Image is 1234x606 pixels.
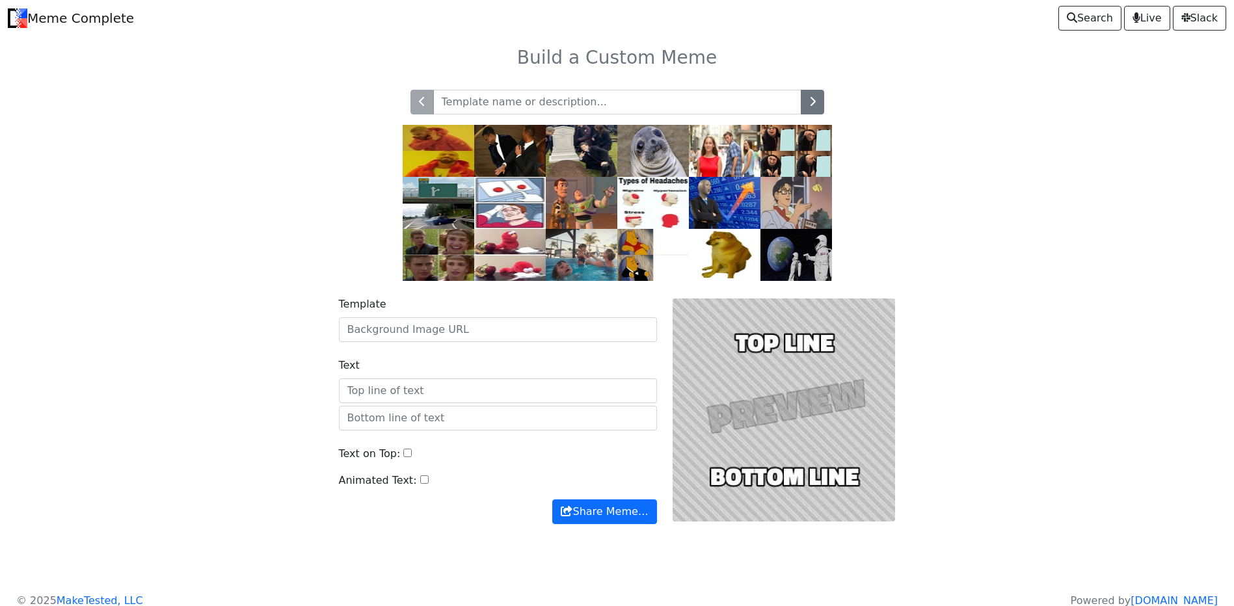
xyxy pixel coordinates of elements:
img: pigeon.jpg [760,177,832,229]
a: Slack [1173,6,1226,31]
label: Text on Top: [339,446,401,462]
label: Text [339,358,360,373]
img: db.jpg [689,125,760,177]
button: Share Meme… [552,499,656,524]
img: exit.jpg [403,177,474,229]
img: cheems.jpg [689,229,760,281]
span: Slack [1181,10,1218,26]
img: ds.jpg [474,177,546,229]
img: stonks.jpg [689,177,760,229]
img: pool.jpg [546,229,617,281]
input: Template name or description... [433,90,801,114]
a: Search [1058,6,1121,31]
img: gru.jpg [760,125,832,177]
label: Animated Text: [339,473,417,488]
img: headaches.jpg [617,177,689,229]
img: pooh.jpg [617,229,689,281]
h3: Build a Custom Meme [196,47,1039,69]
a: Meme Complete [8,5,134,31]
img: drake.jpg [403,125,474,177]
span: Live [1133,10,1162,26]
input: Bottom line of text [339,406,657,430]
label: Template [339,296,386,312]
a: Live [1124,6,1170,31]
input: Background Image URL [339,317,657,342]
img: grave.jpg [546,125,617,177]
img: ams.jpg [617,125,689,177]
img: elmo.jpg [474,229,546,281]
img: buzz.jpg [546,177,617,229]
img: astronaut.jpg [760,229,832,281]
input: Top line of text [339,378,657,403]
img: right.jpg [403,229,474,281]
span: Search [1067,10,1113,26]
img: slap.jpg [474,125,546,177]
img: Meme Complete [8,8,27,28]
